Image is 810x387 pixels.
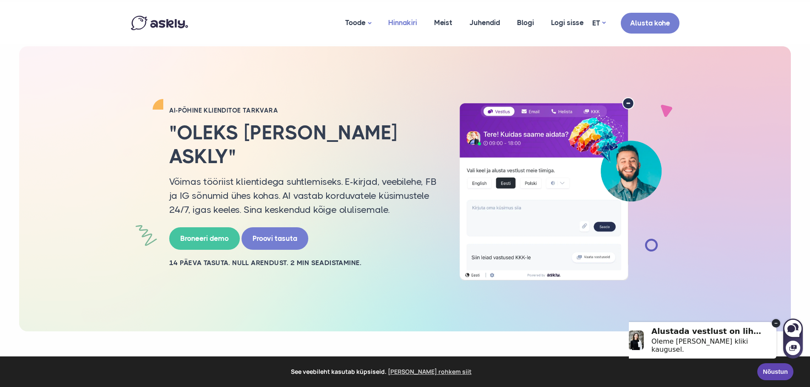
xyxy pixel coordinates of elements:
[169,121,437,168] h2: "Oleks [PERSON_NAME] Askly"
[621,13,679,34] a: Alusta kohe
[169,175,437,217] p: Võimas tööriist klientidega suhtlemiseks. E-kirjad, veebilehe, FB ja IG sõnumid ühes kohas. AI va...
[509,2,543,43] a: Blogi
[450,97,671,281] img: AI multilingual chat
[461,2,509,43] a: Juhendid
[592,17,605,29] a: ET
[169,106,437,115] h2: AI-PÕHINE KLIENDITOE TARKVARA
[629,308,804,359] iframe: Askly chat
[169,227,240,250] a: Broneeri demo
[380,2,426,43] a: Hinnakiri
[23,20,136,28] div: Alustada vestlust on lihtne!
[426,2,461,43] a: Meist
[12,365,751,378] span: See veebileht kasutab küpsiseid.
[23,30,136,46] div: Oleme [PERSON_NAME] kliki kaugusel.
[242,227,308,250] a: Proovi tasuta
[387,365,473,378] a: learn more about cookies
[543,2,592,43] a: Logi sisse
[169,258,437,268] h2: 14 PÄEVA TASUTA. NULL ARENDUST. 2 MIN SEADISTAMINE.
[131,16,188,30] img: Askly
[337,2,380,44] a: Toode
[757,363,793,380] a: Nõustun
